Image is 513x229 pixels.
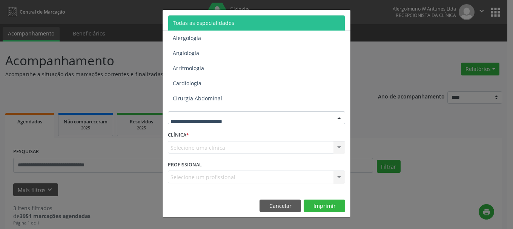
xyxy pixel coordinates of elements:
label: CLÍNICA [168,129,189,141]
h5: Relatório de agendamentos [168,15,254,25]
span: Cirurgia Abdominal [173,95,222,102]
span: Todas as especialidades [173,19,234,26]
span: Angiologia [173,49,199,57]
label: PROFISSIONAL [168,159,202,171]
button: Close [335,10,350,28]
span: Cirurgia Bariatrica [173,110,219,117]
span: Alergologia [173,34,201,41]
span: Cardiologia [173,80,201,87]
button: Imprimir [304,200,345,212]
span: Arritmologia [173,65,204,72]
button: Cancelar [260,200,301,212]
